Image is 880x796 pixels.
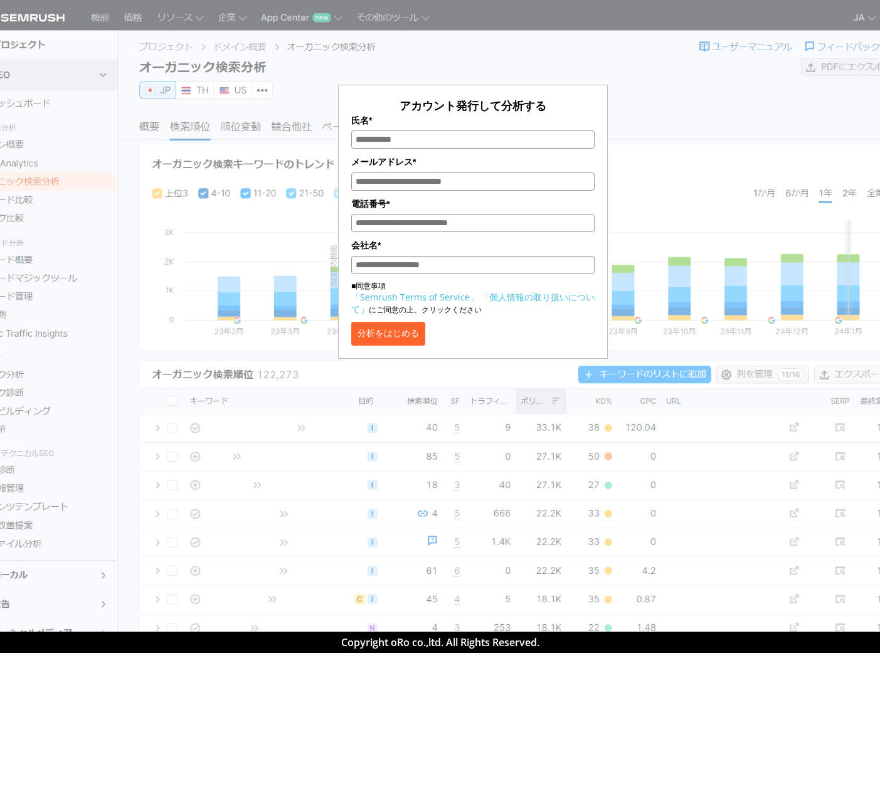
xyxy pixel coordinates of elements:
p: ■同意事項 にご同意の上、クリックください [351,280,595,316]
label: メールアドレス* [351,155,595,169]
label: 電話番号* [351,197,595,211]
span: アカウント発行して分析する [400,98,546,113]
a: 「Semrush Terms of Service」 [351,291,479,303]
button: 分析をはじめる [351,322,425,346]
span: Copyright oRo co.,ltd. All Rights Reserved. [341,635,539,649]
a: 「個人情報の取り扱いについて」 [351,291,595,315]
